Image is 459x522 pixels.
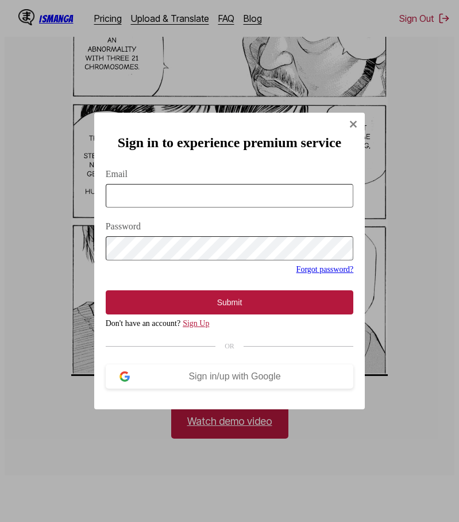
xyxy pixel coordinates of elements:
[106,135,354,151] h2: Sign in to experience premium service
[106,290,354,314] button: Submit
[106,319,354,328] div: Don't have an account?
[349,120,358,129] img: Close
[106,342,354,351] div: OR
[119,371,130,382] img: google-logo
[130,371,340,382] div: Sign in/up with Google
[106,364,354,389] button: Sign in/up with Google
[296,265,354,274] a: Forgot password?
[106,221,354,232] label: Password
[183,319,209,328] a: Sign Up
[106,169,354,179] label: Email
[94,113,365,410] div: Sign In Modal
